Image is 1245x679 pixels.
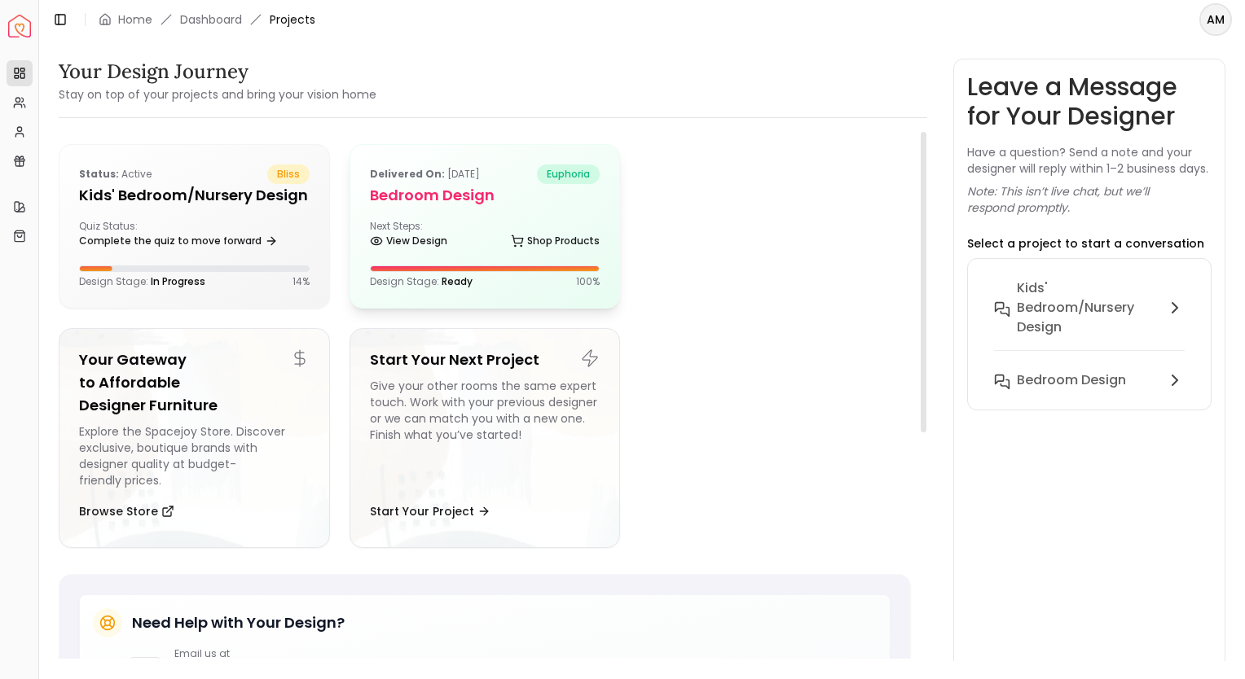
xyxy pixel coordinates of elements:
[180,11,242,28] a: Dashboard
[967,183,1212,216] p: Note: This isn’t live chat, but we’ll respond promptly.
[79,184,310,207] h5: Kids' Bedroom/Nursery Design
[370,167,445,181] b: Delivered on:
[267,164,310,184] span: bliss
[293,275,310,288] p: 14 %
[967,144,1212,177] p: Have a question? Send a note and your designer will reply within 1–2 business days.
[442,274,473,288] span: Ready
[270,11,315,28] span: Projects
[370,230,447,252] a: View Design
[151,274,205,288] span: In Progress
[79,167,119,181] b: Status:
[370,220,601,252] div: Next Steps:
[981,272,1198,364] button: Kids' Bedroom/Nursery Design
[99,11,315,28] nav: breadcrumb
[370,378,601,488] div: Give your other rooms the same expert touch. Work with your previous designer or we can match you...
[511,230,600,252] a: Shop Products
[370,348,601,371] h5: Start Your Next Project
[537,164,600,184] span: euphoria
[79,220,187,252] div: Quiz Status:
[79,495,174,528] button: Browse Store
[967,72,1212,131] h3: Leave a Message for Your Designer
[1017,370,1126,390] h6: Bedroom Design
[174,647,297,660] p: Email us at
[79,275,205,288] p: Design Stage:
[8,15,31,37] a: Spacejoy
[79,423,310,488] div: Explore the Spacejoy Store. Discover exclusive, boutique brands with designer quality at budget-f...
[981,364,1198,396] button: Bedroom Design
[967,235,1204,252] p: Select a project to start a conversation
[79,230,278,252] a: Complete the quiz to move forward
[132,611,345,634] h5: Need Help with Your Design?
[370,164,480,184] p: [DATE]
[8,15,31,37] img: Spacejoy Logo
[1017,278,1159,337] h6: Kids' Bedroom/Nursery Design
[370,275,473,288] p: Design Stage:
[59,86,376,103] small: Stay on top of your projects and bring your vision home
[370,495,491,528] button: Start Your Project
[1201,5,1230,34] span: AM
[350,328,621,548] a: Start Your Next ProjectGive your other rooms the same expert touch. Work with your previous desig...
[59,328,330,548] a: Your Gateway to Affordable Designer FurnitureExplore the Spacejoy Store. Discover exclusive, bout...
[576,275,600,288] p: 100 %
[1199,3,1232,36] button: AM
[118,11,152,28] a: Home
[79,164,152,184] p: active
[370,184,601,207] h5: Bedroom Design
[59,59,376,85] h3: Your Design Journey
[79,348,310,417] h5: Your Gateway to Affordable Designer Furniture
